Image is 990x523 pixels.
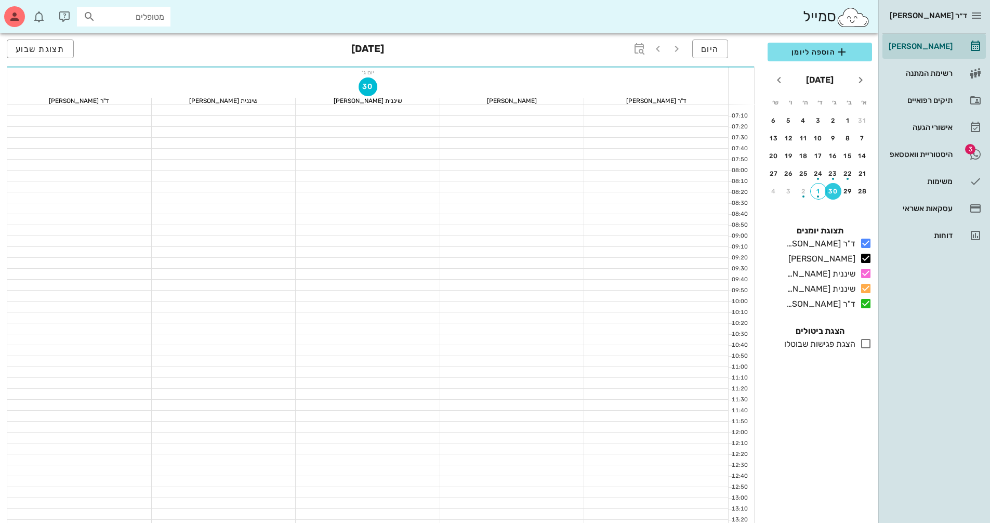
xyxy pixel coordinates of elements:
[729,341,750,350] div: 10:40
[729,188,750,197] div: 08:20
[781,135,797,142] div: 12
[729,374,750,383] div: 11:10
[729,210,750,219] div: 08:40
[765,130,782,147] button: 13
[765,152,782,160] div: 20
[795,130,812,147] button: 11
[781,117,797,124] div: 5
[810,170,827,177] div: 24
[840,112,856,129] button: 1
[882,169,986,194] a: משימות
[776,46,864,58] span: הוספה ליומן
[765,188,782,195] div: 4
[887,204,953,213] div: עסקאות אשראי
[795,152,812,160] div: 18
[840,130,856,147] button: 8
[882,88,986,113] a: תיקים רפואיים
[729,166,750,175] div: 08:00
[840,165,856,182] button: 22
[729,177,750,186] div: 08:10
[840,152,856,160] div: 15
[810,117,827,124] div: 3
[840,170,856,177] div: 22
[770,71,788,89] button: חודש הבא
[729,363,750,372] div: 11:00
[729,396,750,404] div: 11:30
[584,98,728,104] div: ד"ר [PERSON_NAME]
[825,117,841,124] div: 2
[825,135,841,142] div: 9
[692,40,728,58] button: היום
[781,188,797,195] div: 3
[795,170,812,177] div: 25
[810,130,827,147] button: 10
[825,112,841,129] button: 2
[729,134,750,142] div: 07:30
[825,170,841,177] div: 23
[768,325,872,337] h4: הצגת ביטולים
[729,265,750,273] div: 09:30
[887,123,953,132] div: אישורי הגעה
[781,152,797,160] div: 19
[825,130,841,147] button: 9
[781,130,797,147] button: 12
[359,82,377,91] span: 30
[810,183,827,200] button: 1
[887,96,953,104] div: תיקים רפואיים
[729,221,750,230] div: 08:50
[729,461,750,470] div: 12:30
[810,148,827,164] button: 17
[729,308,750,317] div: 10:10
[825,152,841,160] div: 16
[16,44,65,54] span: תצוגת שבוע
[825,165,841,182] button: 23
[781,148,797,164] button: 19
[854,130,871,147] button: 7
[729,155,750,164] div: 07:50
[887,150,953,159] div: היסטוריית וואטסאפ
[854,152,871,160] div: 14
[729,494,750,503] div: 13:00
[7,67,728,77] div: יום ג׳
[729,297,750,306] div: 10:00
[854,148,871,164] button: 14
[840,183,856,200] button: 29
[854,183,871,200] button: 28
[851,71,870,89] button: חודש שעבר
[810,165,827,182] button: 24
[887,231,953,240] div: דוחות
[795,112,812,129] button: 4
[296,98,440,104] div: שיננית [PERSON_NAME]
[781,170,797,177] div: 26
[882,115,986,140] a: אישורי הגעה
[825,148,841,164] button: 16
[795,183,812,200] button: 2
[769,94,782,111] th: ש׳
[729,286,750,295] div: 09:50
[701,44,719,54] span: היום
[882,196,986,221] a: עסקאות אשראי
[828,94,841,111] th: ג׳
[729,319,750,328] div: 10:20
[729,145,750,153] div: 07:40
[31,8,37,15] span: תג
[729,417,750,426] div: 11:50
[729,199,750,208] div: 08:30
[887,69,953,77] div: רשימת המתנה
[854,117,871,124] div: 31
[813,94,826,111] th: ד׳
[765,183,782,200] button: 4
[765,135,782,142] div: 13
[7,40,74,58] button: תצוגת שבוע
[854,170,871,177] div: 21
[965,144,975,154] span: תג
[782,268,855,280] div: שיננית [PERSON_NAME]
[825,183,841,200] button: 30
[359,77,377,96] button: 30
[840,117,856,124] div: 1
[840,135,856,142] div: 8
[811,188,826,195] div: 1
[440,98,584,104] div: [PERSON_NAME]
[857,94,871,111] th: א׳
[890,11,967,20] span: ד״ר [PERSON_NAME]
